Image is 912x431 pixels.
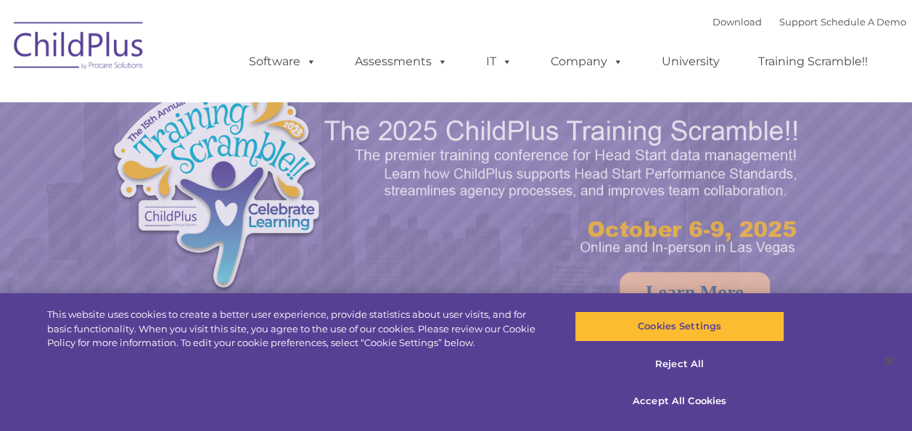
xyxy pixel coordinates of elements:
font: | [712,16,906,28]
a: Download [712,16,762,28]
a: Schedule A Demo [821,16,906,28]
a: Software [234,47,331,76]
img: ChildPlus by Procare Solutions [7,12,152,84]
a: Learn More [620,272,770,313]
a: University [647,47,734,76]
button: Accept All Cookies [575,386,784,416]
a: Company [536,47,638,76]
button: Reject All [575,349,784,379]
a: IT [472,47,527,76]
button: Cookies Settings [575,311,784,342]
button: Close [873,345,905,377]
a: Training Scramble!! [744,47,882,76]
div: This website uses cookies to create a better user experience, provide statistics about user visit... [47,308,547,350]
a: Assessments [340,47,462,76]
a: Support [779,16,818,28]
